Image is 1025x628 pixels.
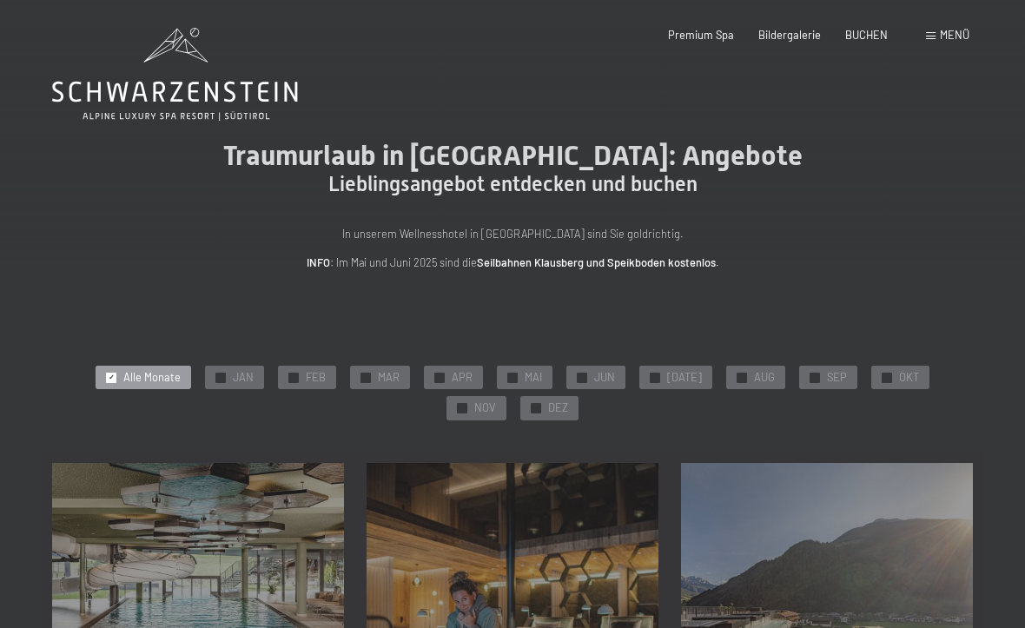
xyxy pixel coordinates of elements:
span: FEB [306,370,326,386]
p: In unserem Wellnesshotel in [GEOGRAPHIC_DATA] sind Sie goldrichtig. [165,225,860,242]
span: ✓ [218,373,224,382]
strong: Seilbahnen Klausberg und Speikboden kostenlos [477,255,716,269]
span: Lieblingsangebot entdecken und buchen [328,172,698,196]
span: ✓ [884,373,890,382]
p: : Im Mai und Juni 2025 sind die . [165,254,860,271]
span: ✓ [437,373,443,382]
span: SEP [827,370,847,386]
span: Menü [940,28,969,42]
span: ✓ [579,373,585,382]
span: ✓ [533,404,539,413]
span: MAI [525,370,542,386]
span: ✓ [812,373,818,382]
span: ✓ [291,373,297,382]
strong: INFO [307,255,330,269]
span: Traumurlaub in [GEOGRAPHIC_DATA]: Angebote [223,139,803,172]
span: DEZ [548,400,568,416]
span: Alle Monate [123,370,181,386]
span: JUN [594,370,615,386]
a: Bildergalerie [758,28,821,42]
span: NOV [474,400,496,416]
span: ✓ [109,373,115,382]
span: ✓ [652,373,658,382]
a: BUCHEN [845,28,888,42]
span: ✓ [460,404,466,413]
span: OKT [899,370,919,386]
a: Premium Spa [668,28,734,42]
span: AUG [754,370,775,386]
span: APR [452,370,473,386]
span: JAN [233,370,254,386]
span: ✓ [363,373,369,382]
span: ✓ [510,373,516,382]
span: ✓ [739,373,745,382]
span: MAR [378,370,400,386]
span: [DATE] [667,370,702,386]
